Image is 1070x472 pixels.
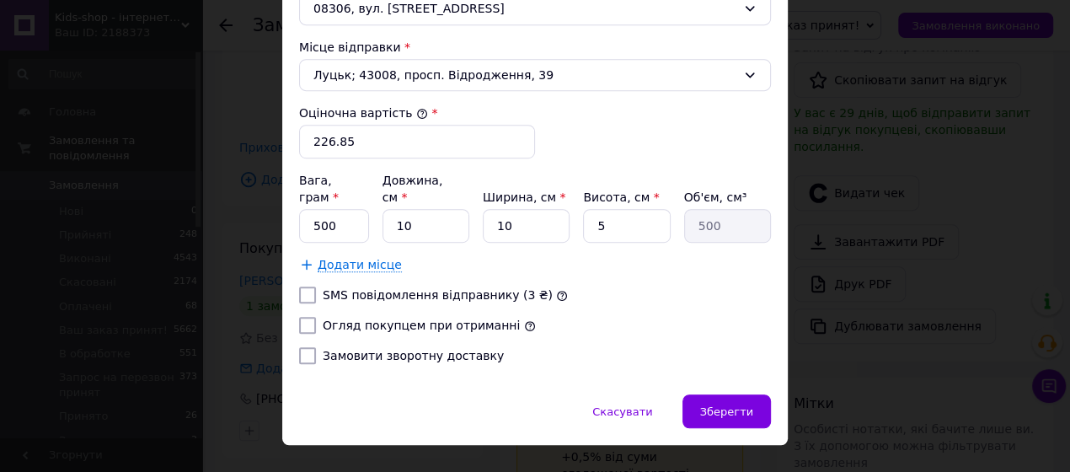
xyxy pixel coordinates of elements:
label: Ширина, см [483,190,565,204]
label: SMS повідомлення відправнику (3 ₴) [323,288,553,302]
label: Оціночна вартість [299,106,428,120]
label: Довжина, см [383,174,443,204]
label: Замовити зворотну доставку [323,349,504,362]
span: Скасувати [592,405,652,418]
span: Зберегти [700,405,753,418]
label: Висота, см [583,190,659,204]
label: Огляд покупцем при отриманні [323,319,520,332]
div: Місце відправки [299,39,771,56]
label: Вага, грам [299,174,339,204]
span: Додати місце [318,258,402,272]
span: Луцьк; 43008, просп. Відродження, 39 [313,67,736,83]
div: Об'єм, см³ [684,189,771,206]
